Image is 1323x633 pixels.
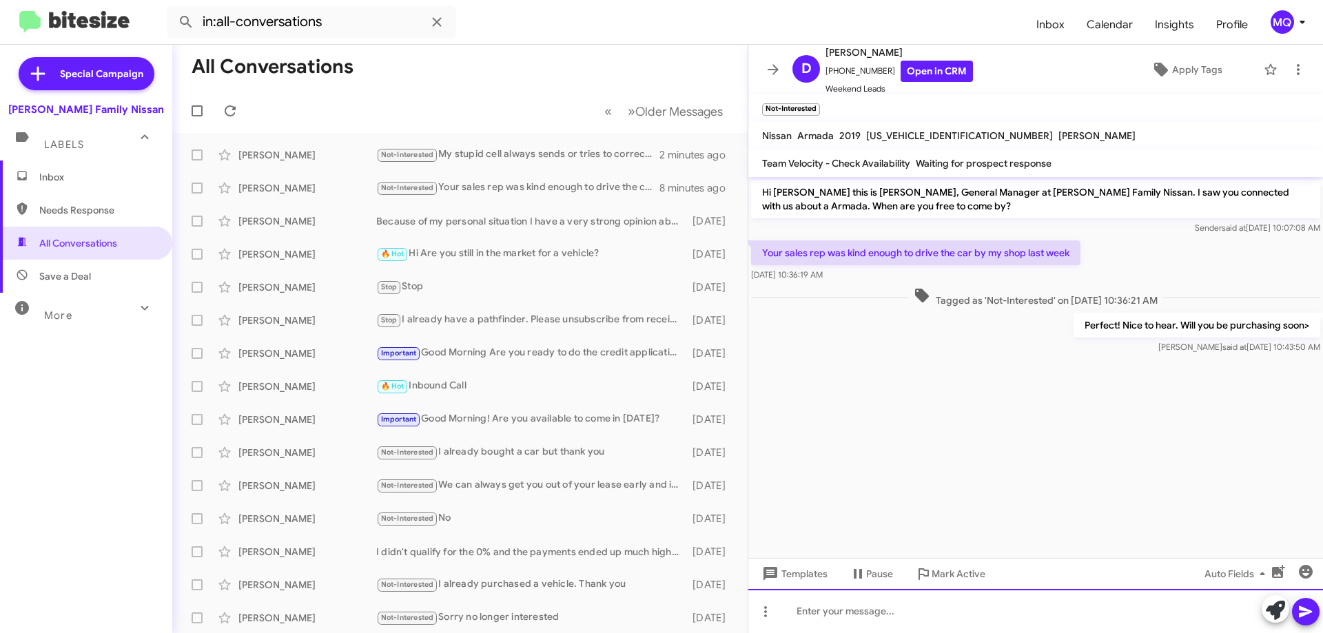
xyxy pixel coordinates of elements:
[751,269,823,280] span: [DATE] 10:36:19 AM
[1259,10,1308,34] button: MQ
[839,129,861,142] span: 2019
[44,138,84,151] span: Labels
[686,214,737,228] div: [DATE]
[238,148,376,162] div: [PERSON_NAME]
[376,279,686,295] div: Stop
[238,446,376,459] div: [PERSON_NAME]
[19,57,154,90] a: Special Campaign
[1271,10,1294,34] div: MQ
[39,269,91,283] span: Save a Deal
[751,240,1080,265] p: Your sales rep was kind enough to drive the car by my shop last week
[376,345,686,361] div: Good Morning Are you ready to do the credit application?
[381,183,434,192] span: Not-Interested
[686,413,737,426] div: [DATE]
[825,61,973,82] span: [PHONE_NUMBER]
[596,97,620,125] button: Previous
[1222,342,1247,352] span: said at
[238,545,376,559] div: [PERSON_NAME]
[1172,57,1222,82] span: Apply Tags
[381,514,434,523] span: Not-Interested
[381,382,404,391] span: 🔥 Hot
[238,413,376,426] div: [PERSON_NAME]
[381,282,398,291] span: Stop
[376,147,659,163] div: My stupid cell always sends or tries to correct my spelling
[238,346,376,360] div: [PERSON_NAME]
[381,150,434,159] span: Not-Interested
[44,309,72,322] span: More
[1025,5,1076,45] a: Inbox
[1205,5,1259,45] a: Profile
[238,578,376,592] div: [PERSON_NAME]
[825,44,973,61] span: [PERSON_NAME]
[762,157,910,169] span: Team Velocity - Check Availability
[376,214,686,228] div: Because of my personal situation I have a very strong opinion about this issue because of my fami...
[1144,5,1205,45] span: Insights
[1076,5,1144,45] a: Calendar
[686,611,737,625] div: [DATE]
[381,481,434,490] span: Not-Interested
[904,561,996,586] button: Mark Active
[376,312,686,328] div: I already have a pathfinder. Please unsubscribe from receiving text messages.
[1195,222,1320,233] span: Sender [DATE] 10:07:08 AM
[238,313,376,327] div: [PERSON_NAME]
[376,610,686,625] div: Sorry no longer interested
[1222,222,1246,233] span: said at
[376,510,686,526] div: No
[686,247,737,261] div: [DATE]
[238,512,376,526] div: [PERSON_NAME]
[762,129,792,142] span: Nissan
[825,82,973,96] span: Weekend Leads
[376,477,686,493] div: We can always get you out of your lease early and into a new one
[192,56,353,78] h1: All Conversations
[376,411,686,427] div: Good Morning! Are you available to come in [DATE]?
[1074,313,1320,338] p: Perfect! Nice to hear. Will you be purchasing soon>
[238,380,376,393] div: [PERSON_NAME]
[376,444,686,460] div: I already bought a car but thank you
[1204,561,1271,586] span: Auto Fields
[686,313,737,327] div: [DATE]
[238,611,376,625] div: [PERSON_NAME]
[686,280,737,294] div: [DATE]
[381,448,434,457] span: Not-Interested
[686,446,737,459] div: [DATE]
[376,180,659,196] div: Your sales rep was kind enough to drive the car by my shop last week
[238,479,376,492] div: [PERSON_NAME]
[686,545,737,559] div: [DATE]
[686,578,737,592] div: [DATE]
[1116,57,1257,82] button: Apply Tags
[619,97,731,125] button: Next
[932,561,985,586] span: Mark Active
[381,315,398,324] span: Stop
[8,103,164,116] div: [PERSON_NAME] Family Nissan
[866,129,1053,142] span: [US_VEHICLE_IDENTIFICATION_NUMBER]
[839,561,904,586] button: Pause
[238,181,376,195] div: [PERSON_NAME]
[628,103,635,120] span: »
[381,349,417,357] span: Important
[376,577,686,592] div: I already purchased a vehicle. Thank you
[376,378,686,394] div: Inbound Call
[604,103,612,120] span: «
[659,148,737,162] div: 2 minutes ago
[1158,342,1320,352] span: [PERSON_NAME] [DATE] 10:43:50 AM
[39,170,156,184] span: Inbox
[376,545,686,559] div: I didn't qualify for the 0% and the payments ended up much higher than I am looking for.
[238,247,376,261] div: [PERSON_NAME]
[167,6,456,39] input: Search
[381,613,434,622] span: Not-Interested
[39,236,117,250] span: All Conversations
[635,104,723,119] span: Older Messages
[762,103,820,116] small: Not-Interested
[39,203,156,217] span: Needs Response
[686,346,737,360] div: [DATE]
[381,415,417,424] span: Important
[801,58,812,80] span: D
[381,249,404,258] span: 🔥 Hot
[759,561,828,586] span: Templates
[686,380,737,393] div: [DATE]
[1058,129,1136,142] span: [PERSON_NAME]
[686,479,737,492] div: [DATE]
